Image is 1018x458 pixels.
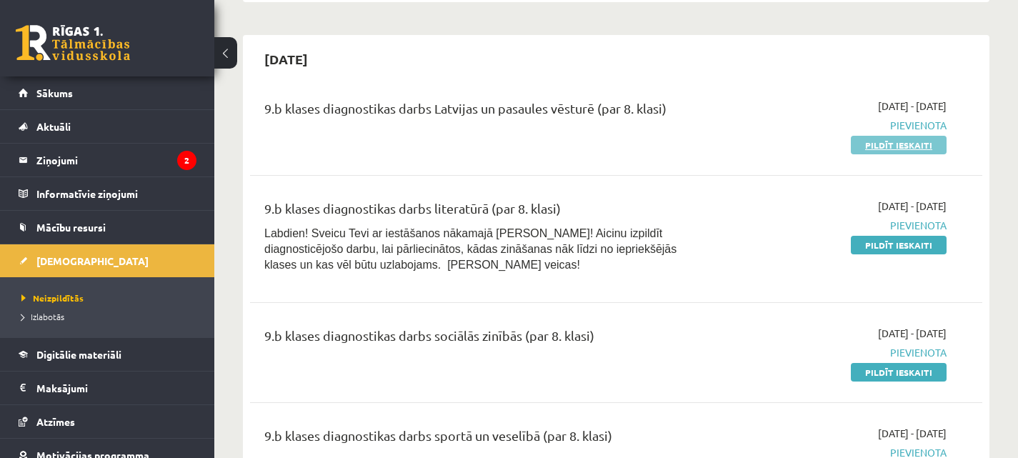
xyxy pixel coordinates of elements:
div: 9.b klases diagnostikas darbs sociālās zinībās (par 8. klasi) [264,326,712,352]
div: 9.b klases diagnostikas darbs literatūrā (par 8. klasi) [264,199,712,225]
span: Mācību resursi [36,221,106,234]
legend: Ziņojumi [36,144,196,176]
a: Aktuāli [19,110,196,143]
div: 9.b klases diagnostikas darbs Latvijas un pasaules vēsturē (par 8. klasi) [264,99,712,125]
a: Pildīt ieskaiti [851,236,947,254]
span: Pievienota [734,118,947,133]
a: Pildīt ieskaiti [851,136,947,154]
a: Maksājumi [19,372,196,404]
a: [DEMOGRAPHIC_DATA] [19,244,196,277]
span: Neizpildītās [21,292,84,304]
a: Mācību resursi [19,211,196,244]
span: Pievienota [734,345,947,360]
h2: [DATE] [250,42,322,76]
span: Pievienota [734,218,947,233]
a: Digitālie materiāli [19,338,196,371]
span: Atzīmes [36,415,75,428]
a: Rīgas 1. Tālmācības vidusskola [16,25,130,61]
a: Pildīt ieskaiti [851,363,947,382]
a: Atzīmes [19,405,196,438]
a: Izlabotās [21,310,200,323]
span: Izlabotās [21,311,64,322]
a: Ziņojumi2 [19,144,196,176]
span: Labdien! Sveicu Tevi ar iestāšanos nākamajā [PERSON_NAME]! Aicinu izpildīt diagnosticējošo darbu,... [264,227,677,271]
div: 9.b klases diagnostikas darbs sportā un veselībā (par 8. klasi) [264,426,712,452]
i: 2 [177,151,196,170]
legend: Informatīvie ziņojumi [36,177,196,210]
span: [DEMOGRAPHIC_DATA] [36,254,149,267]
span: [DATE] - [DATE] [878,426,947,441]
a: Sākums [19,76,196,109]
span: Digitālie materiāli [36,348,121,361]
span: Aktuāli [36,120,71,133]
span: [DATE] - [DATE] [878,99,947,114]
a: Neizpildītās [21,292,200,304]
span: [DATE] - [DATE] [878,326,947,341]
legend: Maksājumi [36,372,196,404]
span: Sākums [36,86,73,99]
span: [DATE] - [DATE] [878,199,947,214]
a: Informatīvie ziņojumi [19,177,196,210]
